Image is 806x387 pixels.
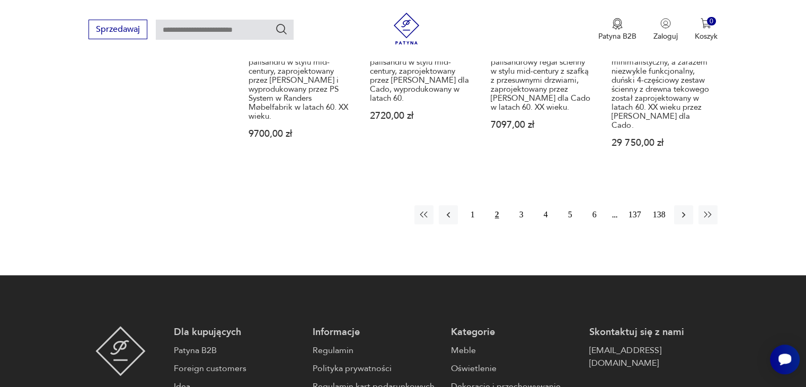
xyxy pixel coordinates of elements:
[653,31,678,41] p: Zaloguj
[451,344,579,357] a: Meble
[561,205,580,224] button: 5
[598,18,636,41] a: Ikona medaluPatyna B2B
[625,205,644,224] button: 137
[598,18,636,41] button: Patyna B2B
[95,326,146,376] img: Patyna - sklep z meblami i dekoracjami vintage
[370,111,471,120] p: 2720,00 zł
[488,205,507,224] button: 2
[391,13,422,45] img: Patyna - sklep z meblami i dekoracjami vintage
[612,18,623,30] img: Ikona medalu
[313,326,440,339] p: Informacje
[589,344,717,370] a: [EMAIL_ADDRESS][DOMAIN_NAME]
[88,20,147,39] button: Sprzedawaj
[174,344,302,357] a: Patyna B2B
[249,49,349,121] h3: Duński vintage regał z palisandru w stylu mid-century, zaprojektowany przez [PERSON_NAME] i wypro...
[695,18,718,41] button: 0Koszyk
[174,326,302,339] p: Dla kupujących
[491,49,591,112] h3: Minimalistyczny, palisandrowy regał ścienny w stylu mid-century z szafką z przesuwnymi drzwiami, ...
[612,138,712,147] p: 29 750,00 zł
[370,49,471,103] h3: Minimalistyczny regał z palisandru w stylu mid-century, zaprojektowany przez [PERSON_NAME] dla Ca...
[88,27,147,34] a: Sprzedawaj
[536,205,555,224] button: 4
[249,129,349,138] p: 9700,00 zł
[701,18,711,29] img: Ikona koszyka
[660,18,671,29] img: Ikonka użytkownika
[491,120,591,129] p: 7097,00 zł
[707,17,716,26] div: 0
[451,326,579,339] p: Kategorie
[695,31,718,41] p: Koszyk
[598,31,636,41] p: Patyna B2B
[770,345,800,374] iframe: Smartsupp widget button
[653,18,678,41] button: Zaloguj
[275,23,288,36] button: Szukaj
[313,362,440,375] a: Polityka prywatności
[174,362,302,375] a: Foreign customers
[451,362,579,375] a: Oświetlenie
[612,49,712,130] h3: Imponujący, minimalistyczny, a zarazem niezwykle funkcjonalny, duński 4-częściowy zestaw ścienny ...
[512,205,531,224] button: 3
[650,205,669,224] button: 138
[313,344,440,357] a: Regulamin
[463,205,482,224] button: 1
[585,205,604,224] button: 6
[589,326,717,339] p: Skontaktuj się z nami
